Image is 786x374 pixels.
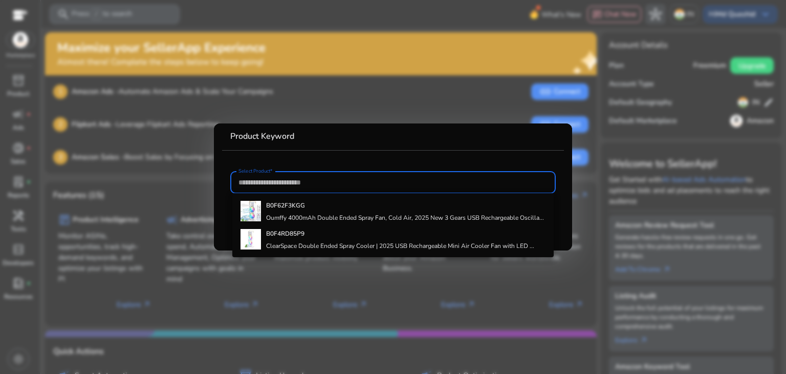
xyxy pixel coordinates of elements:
[266,201,305,210] b: B0F62F3KGG
[238,168,273,175] mat-label: Select Product*
[266,214,544,222] h4: Oumffy 4000mAh Double Ended Spray Fan, Cold Air, 2025 New 3 Gears USB Rechargeable Oscilla...
[266,230,304,238] b: B0F4RD85P9
[241,229,261,250] img: 31Yxp48t2jL._SS100_.jpg
[241,201,261,221] img: 41mn-ZDgPPL._SS100_.jpg
[266,242,534,250] h4: ClearSpace Double Ended Spray Cooler | 2025 USB Rechargeable Mini Air Cooler Fan with LED ...
[230,131,294,142] b: Product Keyword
